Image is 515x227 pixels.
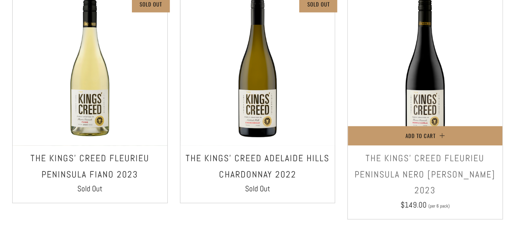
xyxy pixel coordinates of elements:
[17,150,163,182] h3: The Kings' Creed Fleurieu Peninsula Fiano 2023
[348,150,502,209] a: The Kings' Creed Fleurieu Peninsula Nero [PERSON_NAME] 2023 $149.00 (per 6 pack)
[401,200,427,210] span: $149.00
[348,126,502,145] button: Add to Cart
[13,150,167,192] a: The Kings' Creed Fleurieu Peninsula Fiano 2023 Sold Out
[405,132,436,140] span: Add to Cart
[245,184,270,194] span: Sold Out
[180,150,335,192] a: The Kings' Creed Adelaide Hills Chardonnay 2022 Sold Out
[77,184,103,194] span: Sold Out
[428,204,450,208] span: (per 6 pack)
[184,150,331,182] h3: The Kings' Creed Adelaide Hills Chardonnay 2022
[352,150,498,199] h3: The Kings' Creed Fleurieu Peninsula Nero [PERSON_NAME] 2023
